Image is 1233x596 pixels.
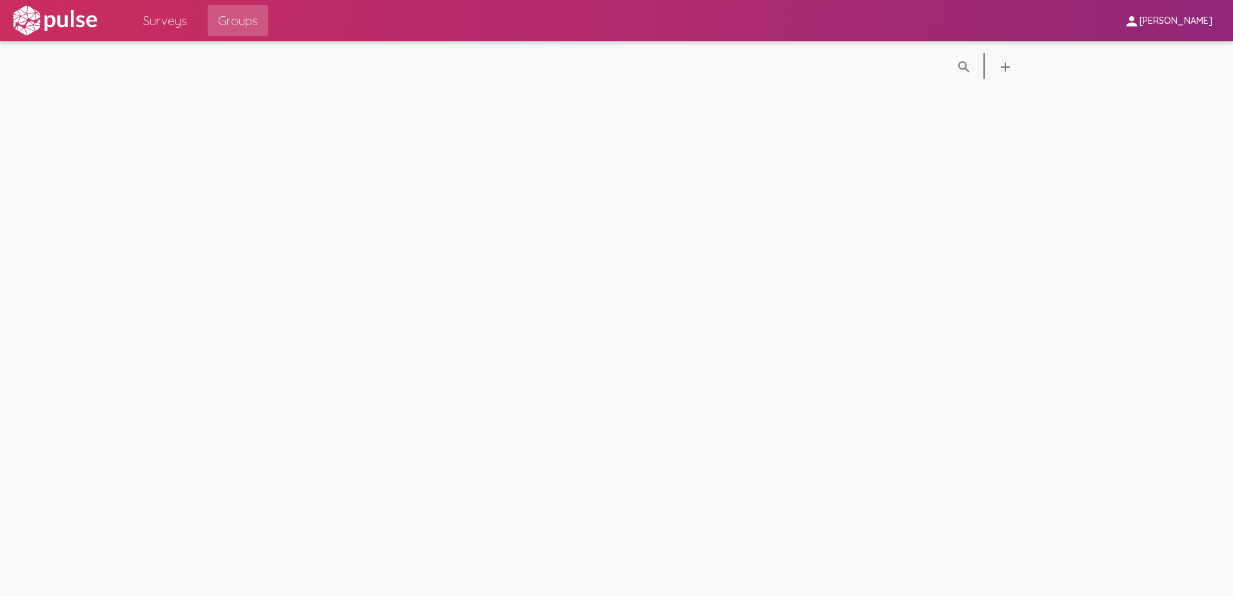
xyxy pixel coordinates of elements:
[992,53,1018,79] button: language
[10,5,99,37] img: white-logo.svg
[998,59,1013,75] mat-icon: language
[951,53,977,79] button: language
[208,5,268,36] a: Groups
[1139,15,1212,27] span: [PERSON_NAME]
[1124,14,1139,29] mat-icon: person
[956,59,972,75] mat-icon: language
[133,5,197,36] a: Surveys
[218,9,258,32] span: Groups
[143,9,187,32] span: Surveys
[1114,8,1223,32] button: [PERSON_NAME]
